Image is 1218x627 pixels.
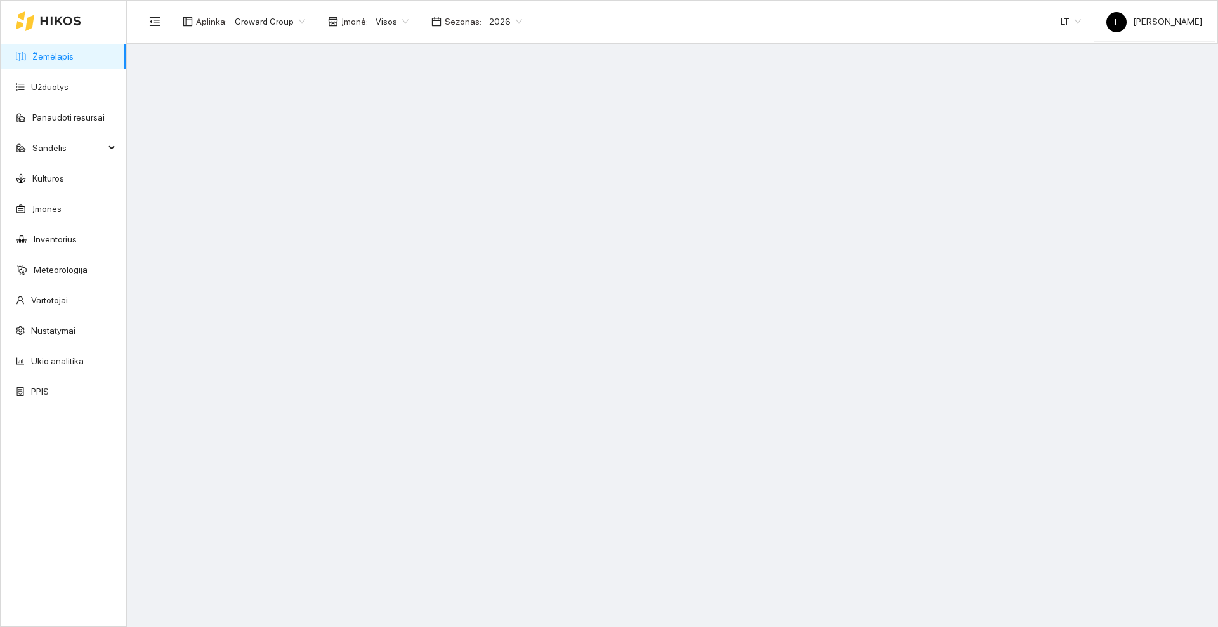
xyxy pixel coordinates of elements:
a: Vartotojai [31,295,68,305]
a: Įmonės [32,204,62,214]
span: Visos [376,12,409,31]
a: Kultūros [32,173,64,183]
span: Groward Group [235,12,305,31]
a: Meteorologija [34,265,88,275]
a: Inventorius [34,234,77,244]
a: Ūkio analitika [31,356,84,366]
span: layout [183,16,193,27]
span: Įmonė : [341,15,368,29]
a: PPIS [31,386,49,397]
span: Sezonas : [445,15,481,29]
button: menu-fold [142,9,167,34]
span: shop [328,16,338,27]
a: Panaudoti resursai [32,112,105,122]
a: Užduotys [31,82,69,92]
span: Aplinka : [196,15,227,29]
span: Sandėlis [32,135,105,161]
a: Nustatymai [31,326,75,336]
span: 2026 [489,12,522,31]
span: [PERSON_NAME] [1106,16,1202,27]
span: menu-fold [149,16,160,27]
span: LT [1061,12,1081,31]
a: Žemėlapis [32,51,74,62]
span: L [1115,12,1119,32]
span: calendar [431,16,442,27]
